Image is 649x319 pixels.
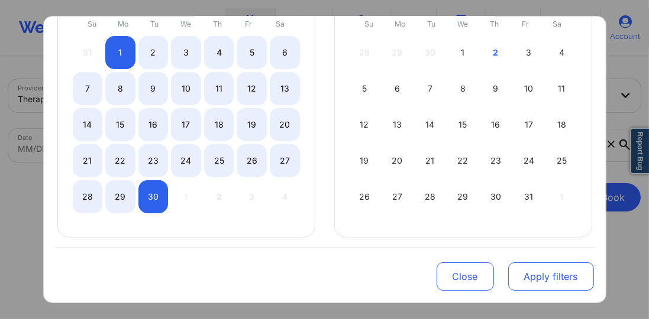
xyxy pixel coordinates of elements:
div: Wed Oct 01 2025 [448,36,478,69]
abbr: Friday [522,19,529,28]
div: Wed Oct 15 2025 [448,108,478,141]
div: Wed Sep 03 2025 [171,36,201,69]
div: Thu Oct 23 2025 [481,144,511,177]
div: Sun Sep 07 2025 [73,72,103,105]
abbr: Monday [118,19,129,28]
div: Sat Oct 04 2025 [547,36,577,69]
div: Wed Oct 29 2025 [448,180,478,213]
abbr: Tuesday [151,19,159,28]
div: Fri Oct 03 2025 [514,36,544,69]
div: Tue Sep 16 2025 [138,108,169,141]
div: Sat Sep 13 2025 [270,72,300,105]
div: Mon Oct 20 2025 [382,144,412,177]
div: Thu Oct 02 2025 [481,36,511,69]
div: Thu Sep 04 2025 [204,36,234,69]
abbr: Saturday [553,19,561,28]
div: Sun Sep 28 2025 [73,180,103,213]
abbr: Thursday [213,19,222,28]
div: Sun Oct 05 2025 [350,72,380,105]
div: Tue Sep 02 2025 [138,36,169,69]
div: Tue Oct 14 2025 [415,108,445,141]
abbr: Saturday [276,19,285,28]
div: Thu Oct 09 2025 [481,72,511,105]
div: Mon Sep 29 2025 [105,180,135,213]
div: Mon Oct 27 2025 [382,180,412,213]
div: Wed Sep 17 2025 [171,108,201,141]
abbr: Friday [246,19,253,28]
div: Sat Oct 11 2025 [547,72,577,105]
div: Thu Oct 16 2025 [481,108,511,141]
abbr: Sunday [88,19,96,28]
div: Fri Oct 17 2025 [514,108,544,141]
div: Sat Oct 25 2025 [547,144,577,177]
div: Mon Sep 01 2025 [105,36,135,69]
div: Tue Sep 09 2025 [138,72,169,105]
div: Mon Oct 06 2025 [382,72,412,105]
abbr: Monday [395,19,406,28]
abbr: Wednesday [458,19,469,28]
abbr: Sunday [364,19,373,28]
div: Wed Sep 10 2025 [171,72,201,105]
div: Wed Oct 08 2025 [448,72,478,105]
div: Wed Oct 22 2025 [448,144,478,177]
div: Tue Oct 07 2025 [415,72,445,105]
div: Sun Oct 19 2025 [350,144,380,177]
button: Close [437,262,494,291]
div: Fri Sep 19 2025 [237,108,267,141]
div: Fri Sep 26 2025 [237,144,267,177]
div: Thu Sep 11 2025 [204,72,234,105]
div: Fri Sep 12 2025 [237,72,267,105]
abbr: Thursday [490,19,499,28]
div: Sun Sep 14 2025 [73,108,103,141]
div: Fri Oct 24 2025 [514,144,544,177]
div: Sat Sep 06 2025 [270,36,300,69]
div: Thu Sep 25 2025 [204,144,234,177]
div: Fri Sep 05 2025 [237,36,267,69]
div: Tue Sep 30 2025 [138,180,169,213]
div: Wed Sep 24 2025 [171,144,201,177]
div: Sat Sep 27 2025 [270,144,300,177]
button: Apply filters [508,262,594,291]
div: Tue Oct 28 2025 [415,180,445,213]
div: Tue Sep 23 2025 [138,144,169,177]
div: Sun Oct 12 2025 [350,108,380,141]
abbr: Wednesday [181,19,192,28]
div: Sat Sep 20 2025 [270,108,300,141]
div: Mon Sep 15 2025 [105,108,135,141]
div: Tue Oct 21 2025 [415,144,445,177]
div: Mon Sep 22 2025 [105,144,135,177]
abbr: Tuesday [428,19,436,28]
div: Mon Sep 08 2025 [105,72,135,105]
div: Mon Oct 13 2025 [382,108,412,141]
div: Sun Sep 21 2025 [73,144,103,177]
div: Sat Oct 18 2025 [547,108,577,141]
div: Thu Sep 18 2025 [204,108,234,141]
div: Sun Oct 26 2025 [350,180,380,213]
div: Fri Oct 10 2025 [514,72,544,105]
div: Fri Oct 31 2025 [514,180,544,213]
div: Thu Oct 30 2025 [481,180,511,213]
